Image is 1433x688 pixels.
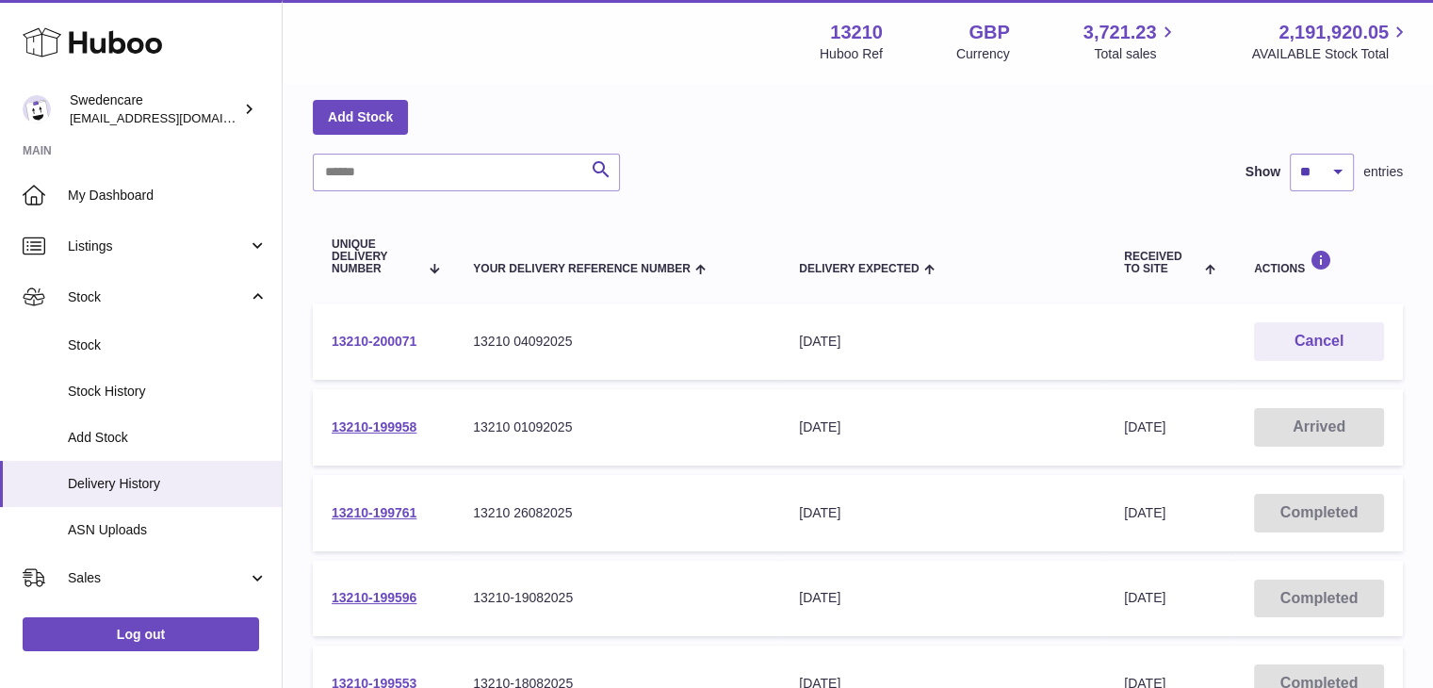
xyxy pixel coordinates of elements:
a: Log out [23,617,259,651]
span: Your Delivery Reference Number [473,263,691,275]
span: [DATE] [1124,505,1165,520]
a: 13210-200071 [332,334,416,349]
div: 13210 04092025 [473,333,761,351]
div: [DATE] [799,418,1086,436]
strong: 13210 [830,20,883,45]
span: AVAILABLE Stock Total [1251,45,1410,63]
span: entries [1363,163,1403,181]
span: ASN Uploads [68,521,268,539]
a: 13210-199596 [332,590,416,605]
span: My Dashboard [68,187,268,205]
a: 3,721.23 Total sales [1083,20,1179,63]
div: 13210 01092025 [473,418,761,436]
span: Unique Delivery Number [332,238,419,276]
span: Sales [68,569,248,587]
div: 13210-19082025 [473,589,761,607]
div: [DATE] [799,504,1086,522]
span: [DATE] [1124,419,1165,434]
span: Add Stock [68,429,268,447]
a: 13210-199958 [332,419,416,434]
span: 3,721.23 [1083,20,1157,45]
div: 13210 26082025 [473,504,761,522]
a: 13210-199761 [332,505,416,520]
span: Delivery Expected [799,263,919,275]
span: Received to Site [1124,251,1200,275]
span: 2,191,920.05 [1278,20,1389,45]
button: Cancel [1254,322,1384,361]
div: Huboo Ref [820,45,883,63]
span: Listings [68,238,248,255]
div: [DATE] [799,333,1086,351]
span: [EMAIL_ADDRESS][DOMAIN_NAME] [70,110,277,125]
div: Swedencare [70,91,239,127]
a: 2,191,920.05 AVAILABLE Stock Total [1251,20,1410,63]
span: Total sales [1094,45,1178,63]
label: Show [1246,163,1280,181]
a: Add Stock [313,100,408,134]
span: Stock [68,336,268,354]
img: internalAdmin-13210@internal.huboo.com [23,95,51,123]
span: Stock [68,288,248,306]
span: [DATE] [1124,590,1165,605]
span: Delivery History [68,475,268,493]
div: Currency [956,45,1010,63]
span: Stock History [68,383,268,401]
div: Actions [1254,250,1384,275]
strong: GBP [969,20,1009,45]
div: [DATE] [799,589,1086,607]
